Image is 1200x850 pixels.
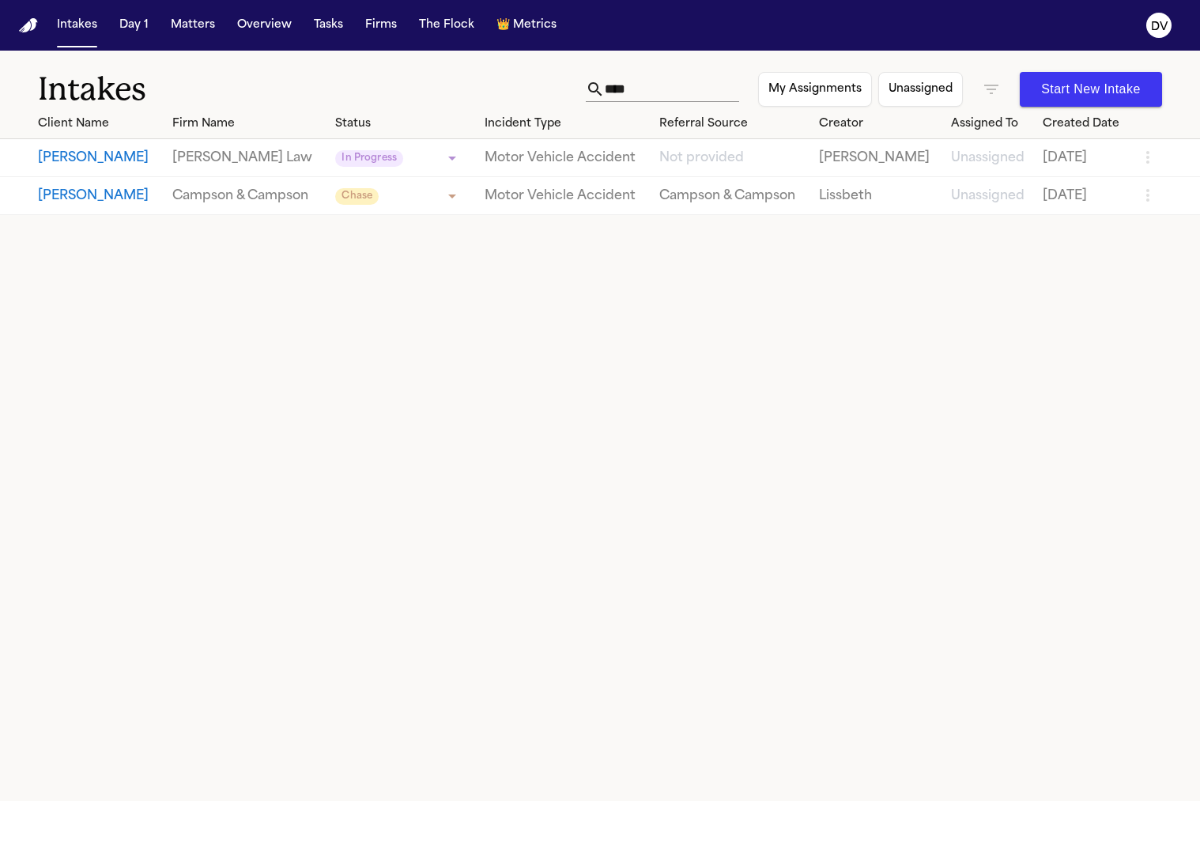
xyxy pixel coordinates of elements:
button: Tasks [308,11,349,40]
button: Overview [231,11,298,40]
span: Unassigned [951,190,1025,202]
div: Status [335,115,471,132]
a: View details for Stephen Guinta [172,187,323,206]
button: Firms [359,11,403,40]
div: Client Name [38,115,160,132]
span: In Progress [335,150,403,168]
div: Firm Name [172,115,323,132]
button: Matters [164,11,221,40]
div: Update intake status [335,185,462,207]
button: View details for Lakeysha Hunter [38,149,160,168]
a: View details for Stephen Guinta [951,187,1031,206]
button: Intakes [51,11,104,40]
a: View details for Lakeysha Hunter [819,149,938,168]
button: Day 1 [113,11,155,40]
a: View details for Stephen Guinta [1043,187,1126,206]
text: DV [1151,21,1168,32]
span: Not provided [659,152,744,164]
div: Referral Source [659,115,806,132]
a: Home [19,18,38,33]
button: The Flock [413,11,481,40]
button: crownMetrics [490,11,563,40]
button: View details for Stephen Guinta [38,187,160,206]
div: Assigned To [951,115,1031,132]
button: Unassigned [878,72,963,107]
img: Finch Logo [19,18,38,33]
span: crown [496,17,510,33]
a: View details for Lakeysha Hunter [485,149,647,168]
span: Chase [335,188,379,206]
div: Update intake status [335,147,462,169]
a: View details for Lakeysha Hunter [659,149,806,168]
a: View details for Stephen Guinta [659,187,806,206]
h1: Intakes [38,70,586,109]
a: View details for Lakeysha Hunter [172,149,323,168]
div: Created Date [1043,115,1126,132]
div: Creator [819,115,938,132]
a: View details for Lakeysha Hunter [951,149,1031,168]
a: View details for Stephen Guinta [819,187,938,206]
div: Incident Type [485,115,647,132]
span: Unassigned [951,152,1025,164]
button: My Assignments [758,72,872,107]
a: View details for Stephen Guinta [485,187,647,206]
button: Start New Intake [1020,72,1162,107]
a: View details for Lakeysha Hunter [1043,149,1126,168]
span: Metrics [513,17,557,33]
